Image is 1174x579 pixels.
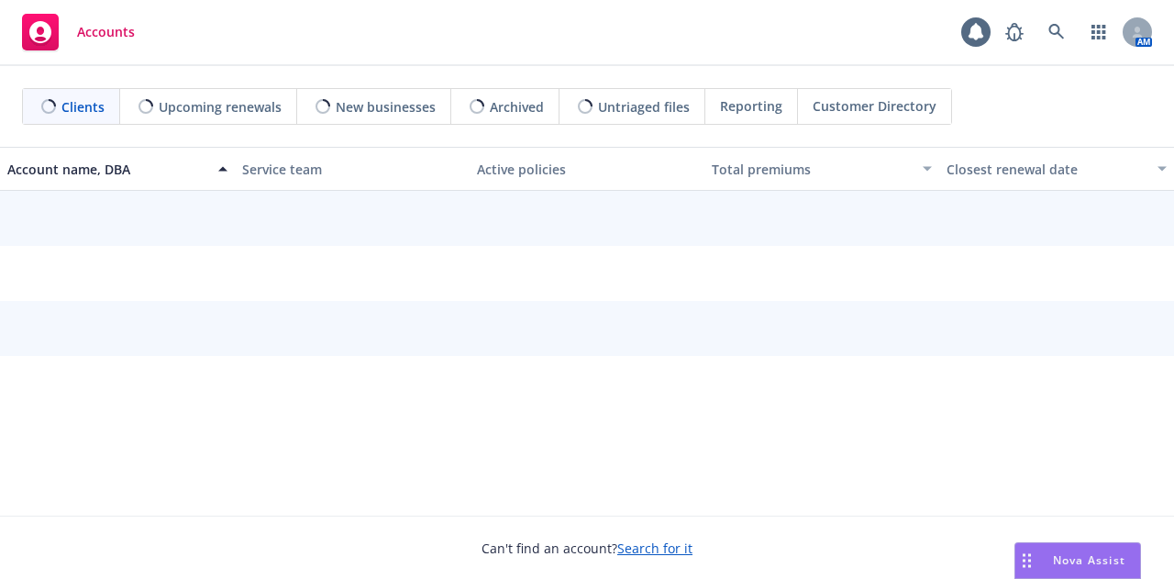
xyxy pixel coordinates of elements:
span: Reporting [720,96,782,116]
div: Active policies [477,160,697,179]
span: New businesses [336,97,436,117]
button: Nova Assist [1014,542,1141,579]
button: Service team [235,147,470,191]
a: Switch app [1080,14,1117,50]
a: Accounts [15,6,142,58]
button: Active policies [470,147,704,191]
span: Archived [490,97,544,117]
button: Total premiums [704,147,939,191]
span: Can't find an account? [482,539,692,558]
a: Search for it [617,540,692,557]
button: Closest renewal date [939,147,1174,191]
span: Customer Directory [813,96,936,116]
div: Service team [242,160,462,179]
span: Untriaged files [598,97,690,117]
div: Total premiums [712,160,912,179]
span: Clients [61,97,105,117]
a: Report a Bug [996,14,1033,50]
div: Drag to move [1015,543,1038,578]
span: Nova Assist [1053,552,1125,568]
div: Account name, DBA [7,160,207,179]
span: Upcoming renewals [159,97,282,117]
div: Closest renewal date [947,160,1146,179]
a: Search [1038,14,1075,50]
span: Accounts [77,25,135,39]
